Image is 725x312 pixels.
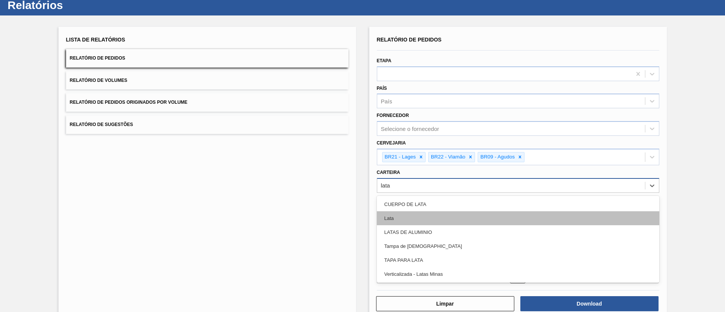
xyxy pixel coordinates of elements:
[66,93,349,112] button: Relatório de Pedidos Originados por Volume
[478,152,516,162] div: BR09 - Agudos
[70,78,127,83] span: Relatório de Volumes
[520,296,659,311] button: Download
[8,1,142,9] h1: Relatórios
[70,122,133,127] span: Relatório de Sugestões
[66,115,349,134] button: Relatório de Sugestões
[377,58,392,63] label: Etapa
[377,225,659,239] div: LATAS DE ALUMINIO
[377,170,400,175] label: Carteira
[66,49,349,68] button: Relatório de Pedidos
[377,37,442,43] span: Relatório de Pedidos
[377,267,659,281] div: Verticalizada - Latas Minas
[377,211,659,225] div: Lata
[377,197,659,211] div: CUERPO DE LATA
[377,140,406,146] label: Cervejaria
[377,253,659,267] div: TAPA PARA LATA
[377,113,409,118] label: Fornecedor
[377,86,387,91] label: País
[66,71,349,90] button: Relatório de Volumes
[70,100,188,105] span: Relatório de Pedidos Originados por Volume
[429,152,466,162] div: BR22 - Viamão
[381,126,439,132] div: Selecione o fornecedor
[70,55,125,61] span: Relatório de Pedidos
[383,152,417,162] div: BR21 - Lages
[66,37,125,43] span: Lista de Relatórios
[381,98,392,105] div: País
[377,239,659,253] div: Tampa de [DEMOGRAPHIC_DATA]
[376,296,514,311] button: Limpar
